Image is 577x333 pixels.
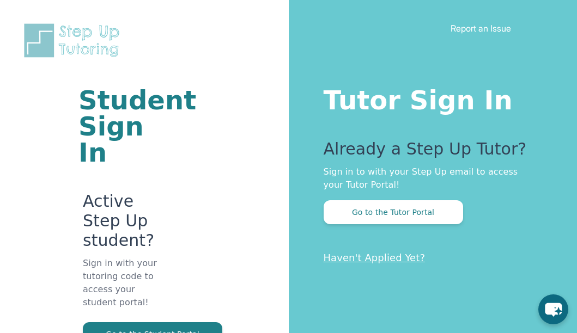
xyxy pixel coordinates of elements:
[78,87,158,165] h1: Student Sign In
[83,192,158,257] p: Active Step Up student?
[83,257,158,322] p: Sign in with your tutoring code to access your student portal!
[324,252,426,263] a: Haven't Applied Yet?
[538,294,568,324] button: chat-button
[324,200,463,224] button: Go to the Tutor Portal
[324,139,534,165] p: Already a Step Up Tutor?
[451,23,511,34] a: Report an Issue
[324,165,534,192] p: Sign in to with your Step Up email to access your Tutor Portal!
[22,22,126,59] img: Step Up Tutoring horizontal logo
[324,207,463,217] a: Go to the Tutor Portal
[324,83,534,113] h1: Tutor Sign In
